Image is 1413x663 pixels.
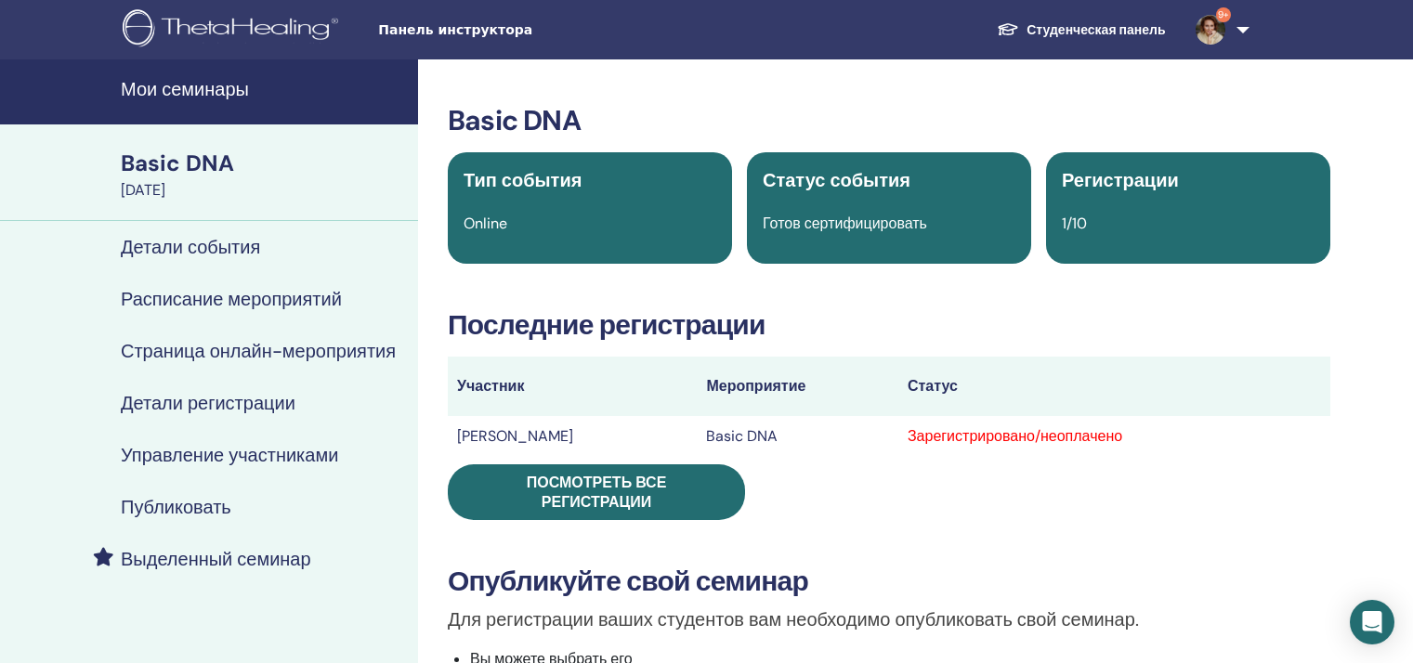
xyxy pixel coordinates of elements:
span: 1/10 [1062,214,1087,233]
a: Basic DNA[DATE] [110,148,418,201]
span: Тип события [464,168,582,192]
h4: Детали события [121,236,260,258]
td: [PERSON_NAME] [448,416,697,457]
th: Статус [898,357,1330,416]
p: Для регистрации ваших студентов вам необходимо опубликовать свой семинар. [448,605,1330,633]
a: Посмотреть все регистрации [448,464,745,520]
div: [DATE] [121,179,407,201]
div: Open Intercom Messenger [1350,600,1394,644]
h4: Мои семинары [121,78,407,100]
h4: Расписание мероприятий [121,288,342,310]
h3: Опубликуйте свой семинар [448,565,1330,598]
span: Online [464,214,507,233]
a: Студенческая панель [982,13,1180,47]
span: Готов сертифицировать [763,214,927,233]
span: Панель инструктора [378,20,657,40]
h4: Страница онлайн-мероприятия [121,340,396,362]
div: Зарегистрировано/неоплачено [908,425,1321,448]
span: Статус события [763,168,910,192]
th: Мероприятие [697,357,898,416]
h4: Публиковать [121,496,231,518]
th: Участник [448,357,697,416]
h4: Выделенный семинар [121,548,311,570]
span: Посмотреть все регистрации [527,473,667,512]
div: Basic DNA [121,148,407,179]
h4: Управление участниками [121,444,338,466]
span: 9+ [1216,7,1231,22]
h3: Basic DNA [448,104,1330,137]
h4: Детали регистрации [121,392,295,414]
span: Регистрации [1062,168,1179,192]
img: default.jpg [1196,15,1225,45]
img: logo.png [123,9,345,51]
td: Basic DNA [697,416,898,457]
img: graduation-cap-white.svg [997,21,1019,37]
h3: Последние регистрации [448,308,1330,342]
